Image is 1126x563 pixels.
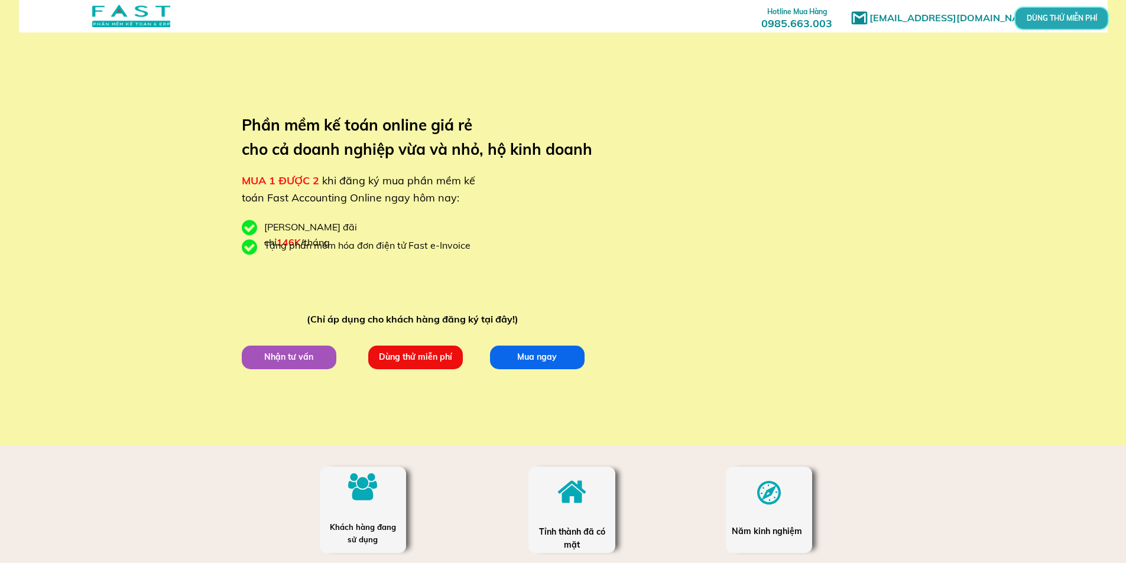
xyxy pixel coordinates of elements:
[490,346,585,369] p: Mua ngay
[277,236,301,248] span: 146K
[538,525,606,552] div: Tỉnh thành đã có mặt
[307,312,524,327] div: (Chỉ áp dụng cho khách hàng đăng ký tại đây!)
[242,174,319,187] span: MUA 1 ĐƯỢC 2
[264,238,479,253] div: Tặng phần mềm hóa đơn điện tử Fast e-Invoice
[732,525,806,538] div: Năm kinh nghiệm
[1036,12,1088,24] p: DÙNG THỬ MIỄN PHÍ
[767,7,827,16] span: Hotline Mua Hàng
[326,521,400,546] div: Khách hàng đang sử dụng
[748,4,845,30] h3: 0985.663.003
[242,113,610,162] h3: Phần mềm kế toán online giá rẻ cho cả doanh nghiệp vừa và nhỏ, hộ kinh doanh
[869,11,1044,26] h1: [EMAIL_ADDRESS][DOMAIN_NAME]
[242,346,336,369] p: Nhận tư vấn
[264,220,418,250] div: [PERSON_NAME] đãi chỉ /tháng
[368,346,463,369] p: Dùng thử miễn phí
[242,174,475,204] span: khi đăng ký mua phần mềm kế toán Fast Accounting Online ngay hôm nay:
